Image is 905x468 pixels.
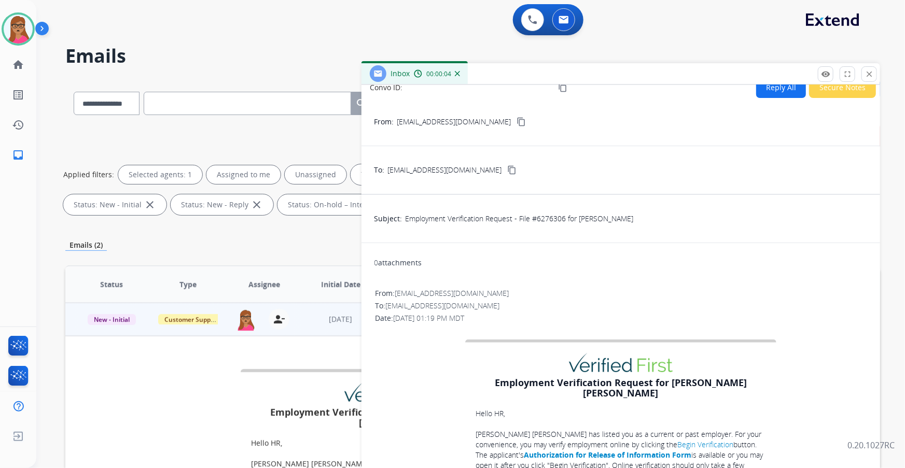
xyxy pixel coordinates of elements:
mat-icon: content_copy [507,165,517,175]
mat-icon: person_remove [273,313,285,325]
span: 0 [374,258,378,267]
p: Employment Verification Request - File #6276306 for [PERSON_NAME] [405,214,633,224]
img: agent-avatar [235,309,256,331]
p: From: [374,117,394,127]
button: Secure Notes [809,78,876,98]
mat-icon: list_alt [12,89,24,101]
mat-icon: inbox [12,149,24,161]
span: Customer Support [158,314,226,325]
div: Selected agents: 1 [118,165,202,184]
p: Subject: [374,214,402,224]
span: New - Initial [88,314,136,325]
p: Hello HR, [476,408,766,419]
mat-icon: search [355,97,368,110]
p: Convo ID: [370,82,402,93]
img: showImage.taz [344,382,448,402]
span: Assignee [248,279,280,290]
div: To: [375,301,867,311]
mat-icon: content_copy [517,117,526,126]
p: To: [374,165,384,175]
div: Type: Customer Support [351,164,470,185]
mat-icon: history [12,119,24,131]
span: [EMAIL_ADDRESS][DOMAIN_NAME] [395,288,509,298]
span: Initial Date [321,279,360,290]
div: Unassigned [285,165,346,184]
span: Type [179,279,197,290]
mat-icon: content_copy [558,83,567,92]
mat-icon: close [144,198,156,211]
span: [DATE] 01:19 PM MDT [393,313,464,323]
mat-icon: close [250,198,263,211]
img: avatar [4,15,33,44]
span: [EMAIL_ADDRESS][DOMAIN_NAME] [385,301,499,310]
p: Hello HR, [251,438,541,448]
div: Status: On-hold – Internal [277,194,402,215]
p: Applied filters: [63,169,114,180]
span: [DATE] [329,314,352,324]
h3: Employment Verification Request for [PERSON_NAME] [PERSON_NAME] [476,377,766,398]
div: attachments [374,258,422,268]
div: Status: New - Initial [63,194,166,215]
img: showImage.taz [569,353,673,372]
div: Status: New - Reply [171,194,273,215]
p: [EMAIL_ADDRESS][DOMAIN_NAME] [397,117,511,127]
div: Date: [375,313,867,323]
div: Assigned to me [206,165,281,184]
p: 0.20.1027RC [847,439,895,451]
span: [EMAIL_ADDRESS][DOMAIN_NAME] [387,165,502,175]
a: Begin Verification [677,439,733,449]
span: Status [100,279,123,290]
span: Inbox [391,68,410,78]
a: Authorization for Release of Information Form [524,450,691,460]
div: From: [375,288,867,299]
mat-icon: remove_red_eye [821,69,830,79]
mat-icon: fullscreen [843,69,852,79]
h2: Emails [65,46,880,66]
button: Reply All [756,78,806,98]
h3: Employment Verification Request for [PERSON_NAME] [PERSON_NAME] [251,407,541,428]
mat-icon: home [12,59,24,71]
mat-icon: close [865,69,874,79]
p: Emails (2) [65,240,107,251]
span: 00:00:04 [426,70,451,78]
